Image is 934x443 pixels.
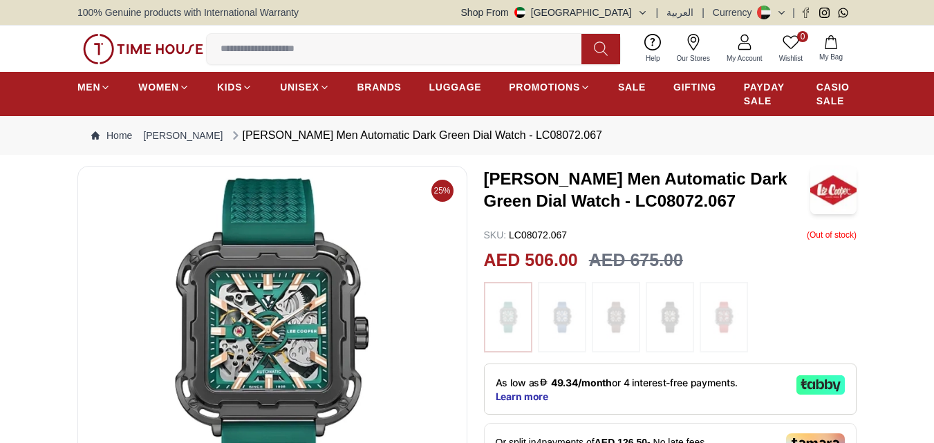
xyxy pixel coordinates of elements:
a: MEN [77,75,111,100]
span: Wishlist [774,53,808,64]
a: WOMEN [138,75,189,100]
a: Home [91,129,132,142]
div: Currency [713,6,758,19]
span: | [656,6,659,19]
h3: [PERSON_NAME] Men Automatic Dark Green Dial Watch - LC08072.067 [484,168,811,212]
div: [PERSON_NAME] Men Automatic Dark Green Dial Watch - LC08072.067 [229,127,603,144]
p: ( Out of stock ) [807,228,857,242]
span: Our Stores [671,53,716,64]
button: My Bag [811,32,851,65]
img: ... [707,289,741,346]
img: LEE COOPER Men Automatic Dark Green Dial Watch - LC08072.067 [810,166,857,214]
img: ... [491,289,525,346]
button: Shop From[GEOGRAPHIC_DATA] [461,6,648,19]
h3: AED 675.00 [589,247,683,274]
a: BRANDS [357,75,402,100]
a: KIDS [217,75,252,100]
span: | [702,6,704,19]
a: PAYDAY SALE [744,75,789,113]
a: 0Wishlist [771,31,811,66]
span: KIDS [217,80,242,94]
a: [PERSON_NAME] [143,129,223,142]
span: GIFTING [673,80,716,94]
span: BRANDS [357,80,402,94]
span: Help [640,53,666,64]
span: PROMOTIONS [509,80,580,94]
h2: AED 506.00 [484,247,578,274]
a: LUGGAGE [429,75,482,100]
a: GIFTING [673,75,716,100]
img: ... [599,289,633,346]
button: العربية [666,6,693,19]
span: CASIO SALE [816,80,857,108]
a: Instagram [819,8,830,18]
a: Facebook [801,8,811,18]
p: LC08072.067 [484,228,568,242]
a: Help [637,31,669,66]
a: PROMOTIONS [509,75,590,100]
a: UNISEX [280,75,329,100]
span: | [792,6,795,19]
span: 25% [431,180,454,202]
span: MEN [77,80,100,94]
span: My Bag [814,52,848,62]
nav: Breadcrumb [77,116,857,155]
span: LUGGAGE [429,80,482,94]
span: My Account [721,53,768,64]
span: UNISEX [280,80,319,94]
span: 0 [797,31,808,42]
span: SKU : [484,229,507,241]
img: ... [545,289,579,346]
span: SALE [618,80,646,94]
a: Whatsapp [838,8,848,18]
img: United Arab Emirates [514,7,525,18]
img: ... [83,34,203,64]
img: ... [653,289,687,346]
a: CASIO SALE [816,75,857,113]
span: PAYDAY SALE [744,80,789,108]
a: SALE [618,75,646,100]
span: WOMEN [138,80,179,94]
span: 100% Genuine products with International Warranty [77,6,299,19]
a: Our Stores [669,31,718,66]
